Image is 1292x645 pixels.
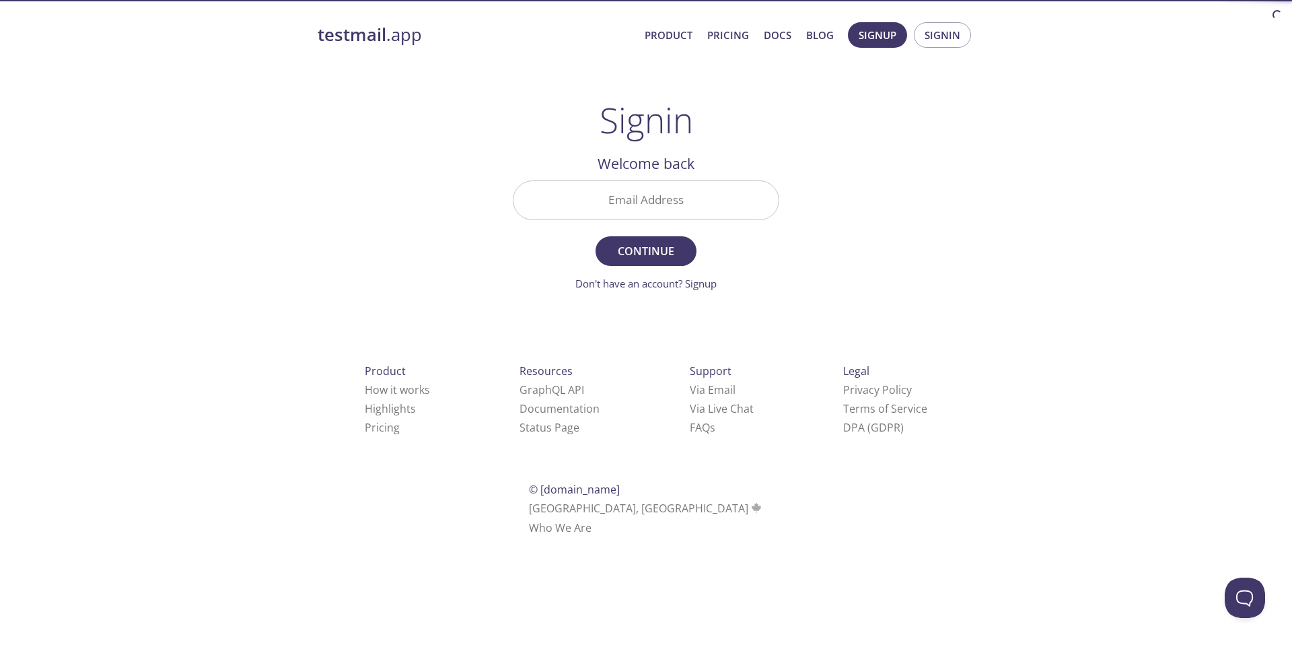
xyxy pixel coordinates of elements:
a: DPA (GDPR) [843,420,904,435]
a: Product [645,26,692,44]
button: Signup [848,22,907,48]
a: Pricing [365,420,400,435]
span: Resources [519,364,573,378]
button: Signin [914,22,971,48]
a: Don't have an account? Signup [575,277,717,290]
a: Blog [806,26,834,44]
span: Support [690,364,731,378]
span: Product [365,364,406,378]
span: s [710,420,715,435]
h2: Welcome back [513,152,779,175]
span: Signup [859,26,896,44]
a: Docs [764,26,791,44]
a: Via Live Chat [690,401,754,416]
span: [GEOGRAPHIC_DATA], [GEOGRAPHIC_DATA] [529,501,764,516]
h1: Signin [600,100,693,140]
span: Signin [925,26,960,44]
span: Legal [843,364,869,378]
iframe: Help Scout Beacon - Open [1225,578,1265,618]
a: Pricing [707,26,749,44]
span: Continue [610,242,682,261]
a: Status Page [519,420,579,435]
button: Continue [596,236,696,266]
a: FAQ [690,420,715,435]
strong: testmail [318,23,386,46]
a: Documentation [519,401,600,416]
a: GraphQL API [519,382,584,397]
a: Via Email [690,382,735,397]
a: Privacy Policy [843,382,912,397]
a: Who We Are [529,520,591,535]
a: Highlights [365,401,416,416]
a: testmail.app [318,24,634,46]
a: How it works [365,382,430,397]
span: © [DOMAIN_NAME] [529,482,620,497]
a: Terms of Service [843,401,927,416]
